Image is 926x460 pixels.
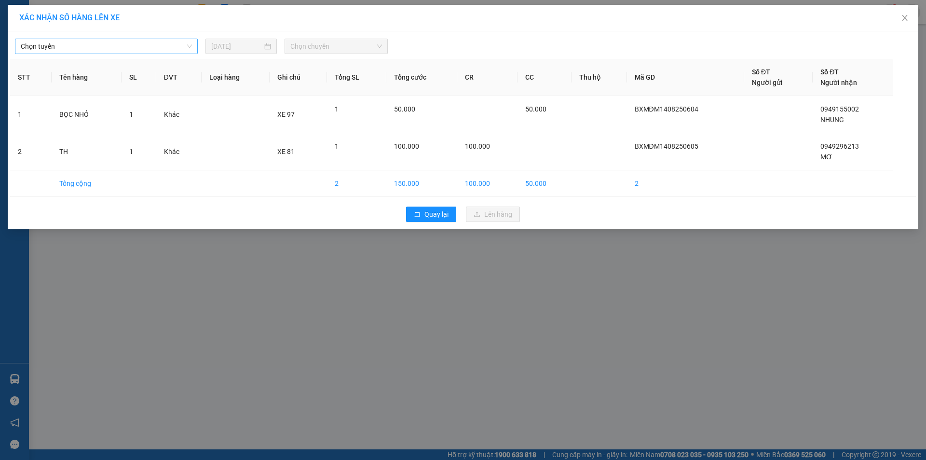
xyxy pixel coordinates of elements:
[457,59,517,96] th: CR
[211,41,262,52] input: 14/08/2025
[327,170,386,197] td: 2
[627,59,744,96] th: Mã GD
[635,105,698,113] span: BXMĐM1408250604
[394,142,419,150] span: 100.000
[406,207,456,222] button: rollbackQuay lại
[156,133,202,170] td: Khác
[820,116,844,124] span: NHUNG
[414,211,421,219] span: rollback
[52,133,122,170] td: TH
[19,13,120,22] span: XÁC NHẬN SỐ HÀNG LÊN XE
[820,142,859,150] span: 0949296213
[820,79,857,86] span: Người nhận
[394,105,415,113] span: 50.000
[457,170,517,197] td: 100.000
[820,68,839,76] span: Số ĐT
[21,39,192,54] span: Chọn tuyến
[901,14,909,22] span: close
[52,170,122,197] td: Tổng cộng
[627,170,744,197] td: 2
[386,59,457,96] th: Tổng cước
[891,5,918,32] button: Close
[202,59,270,96] th: Loại hàng
[270,59,327,96] th: Ghi chú
[517,170,572,197] td: 50.000
[635,142,698,150] span: BXMĐM1408250605
[820,153,832,161] span: MƠ
[52,96,122,133] td: BỌC NHỎ
[572,59,626,96] th: Thu hộ
[525,105,546,113] span: 50.000
[517,59,572,96] th: CC
[10,96,52,133] td: 1
[466,207,520,222] button: uploadLên hàng
[386,170,457,197] td: 150.000
[277,111,295,118] span: XE 97
[820,105,859,113] span: 0949155002
[465,142,490,150] span: 100.000
[290,39,382,54] span: Chọn chuyến
[277,148,295,155] span: XE 81
[122,59,156,96] th: SL
[424,209,449,220] span: Quay lại
[10,133,52,170] td: 2
[52,59,122,96] th: Tên hàng
[156,59,202,96] th: ĐVT
[335,105,339,113] span: 1
[129,111,133,118] span: 1
[752,68,770,76] span: Số ĐT
[327,59,386,96] th: Tổng SL
[156,96,202,133] td: Khác
[335,142,339,150] span: 1
[129,148,133,155] span: 1
[752,79,783,86] span: Người gửi
[10,59,52,96] th: STT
